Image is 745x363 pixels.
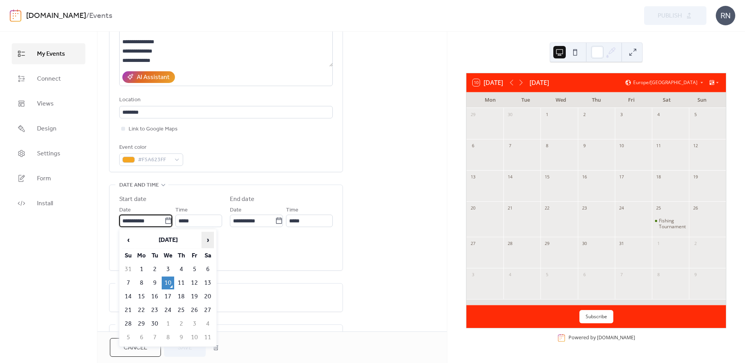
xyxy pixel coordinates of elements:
[543,142,551,150] div: 8
[37,199,53,208] span: Install
[469,142,477,150] div: 6
[654,271,663,279] div: 8
[26,9,86,23] a: [DOMAIN_NAME]
[543,271,551,279] div: 5
[470,77,506,88] button: 10[DATE]
[119,181,159,190] span: Date and time
[119,195,147,204] div: Start date
[543,204,551,213] div: 22
[110,338,161,357] a: Cancel
[543,240,551,248] div: 29
[162,304,174,317] td: 24
[12,68,85,89] a: Connect
[469,240,477,248] div: 27
[506,111,514,119] div: 30
[122,263,134,276] td: 31
[654,204,663,213] div: 25
[506,204,514,213] div: 21
[162,317,174,330] td: 1
[89,9,112,23] b: Events
[654,240,663,248] div: 1
[12,43,85,64] a: My Events
[175,317,187,330] td: 2
[506,240,514,248] div: 28
[201,304,214,317] td: 27
[162,249,174,262] th: We
[12,143,85,164] a: Settings
[202,232,214,248] span: ›
[691,240,700,248] div: 2
[617,240,626,248] div: 31
[201,317,214,330] td: 4
[469,173,477,181] div: 13
[37,99,54,109] span: Views
[286,206,298,215] span: Time
[201,249,214,262] th: Sa
[122,249,134,262] th: Su
[135,290,148,303] td: 15
[543,173,551,181] div: 15
[659,218,686,230] div: Fishing Tournament
[469,271,477,279] div: 3
[135,277,148,289] td: 8
[188,290,201,303] td: 19
[580,204,589,213] div: 23
[122,304,134,317] td: 21
[617,142,626,150] div: 10
[579,92,614,108] div: Thu
[201,290,214,303] td: 20
[506,142,514,150] div: 7
[175,304,187,317] td: 25
[122,277,134,289] td: 7
[716,6,735,25] div: RN
[473,92,508,108] div: Mon
[469,111,477,119] div: 29
[506,271,514,279] div: 4
[580,111,589,119] div: 2
[614,92,649,108] div: Fri
[543,92,579,108] div: Wed
[691,111,700,119] div: 5
[129,125,178,134] span: Link to Google Maps
[12,118,85,139] a: Design
[188,263,201,276] td: 5
[122,71,175,83] button: AI Assistant
[148,277,161,289] td: 9
[122,331,134,344] td: 5
[580,142,589,150] div: 9
[148,317,161,330] td: 30
[579,310,613,323] button: Subscribe
[568,335,635,341] div: Powered by
[188,249,201,262] th: Fr
[37,149,60,159] span: Settings
[175,277,187,289] td: 11
[148,331,161,344] td: 7
[230,206,242,215] span: Date
[137,73,169,82] div: AI Assistant
[119,143,182,152] div: Event color
[12,193,85,214] a: Install
[201,263,214,276] td: 6
[188,277,201,289] td: 12
[654,142,663,150] div: 11
[86,9,89,23] b: /
[188,331,201,344] td: 10
[12,168,85,189] a: Form
[122,232,134,248] span: ‹
[175,331,187,344] td: 9
[649,92,685,108] div: Sat
[148,290,161,303] td: 16
[201,331,214,344] td: 11
[162,331,174,344] td: 8
[122,290,134,303] td: 14
[691,142,700,150] div: 12
[148,263,161,276] td: 2
[654,111,663,119] div: 4
[580,240,589,248] div: 30
[119,206,131,215] span: Date
[12,93,85,114] a: Views
[119,95,331,105] div: Location
[617,204,626,213] div: 24
[37,49,65,59] span: My Events
[543,111,551,119] div: 1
